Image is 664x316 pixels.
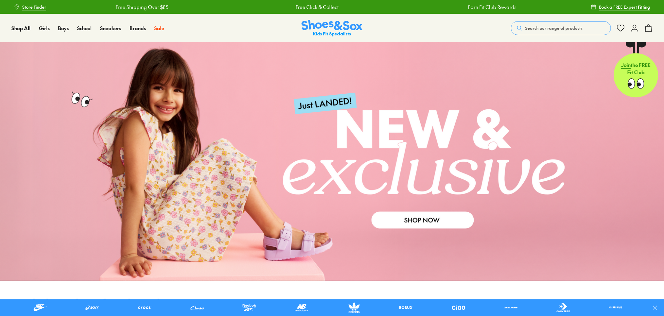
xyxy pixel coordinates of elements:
[293,3,336,11] a: Free Click & Collect
[14,1,46,13] a: Store Finder
[77,25,92,32] a: School
[511,21,611,35] button: Search our range of products
[113,3,166,11] a: Free Shipping Over $85
[11,25,31,32] a: Shop All
[154,25,164,32] a: Sale
[614,56,658,82] p: the FREE Fit Club
[621,61,631,68] span: Join
[525,25,582,31] span: Search our range of products
[301,20,363,37] img: SNS_Logo_Responsive.svg
[22,4,46,10] span: Store Finder
[301,20,363,37] a: Shoes & Sox
[599,4,650,10] span: Book a FREE Expert Fitting
[465,3,514,11] a: Earn Fit Club Rewards
[39,25,50,32] a: Girls
[591,1,650,13] a: Book a FREE Expert Fitting
[100,25,121,32] a: Sneakers
[614,42,658,97] a: Jointhe FREE Fit Club
[58,25,69,32] a: Boys
[130,25,146,32] a: Brands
